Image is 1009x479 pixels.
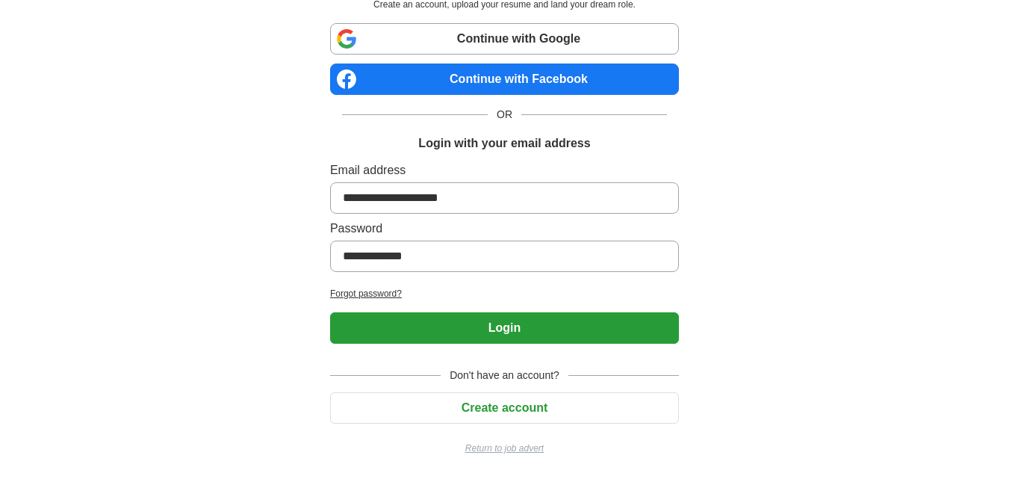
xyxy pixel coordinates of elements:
a: Continue with Google [330,23,679,55]
a: Create account [330,401,679,414]
button: Create account [330,392,679,424]
a: Forgot password? [330,287,679,300]
span: Don't have an account? [441,368,568,383]
label: Password [330,220,679,238]
h1: Login with your email address [418,135,590,152]
a: Continue with Facebook [330,64,679,95]
span: OR [488,107,521,123]
label: Email address [330,161,679,179]
a: Return to job advert [330,442,679,455]
button: Login [330,312,679,344]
